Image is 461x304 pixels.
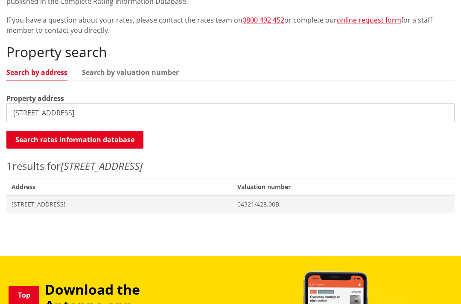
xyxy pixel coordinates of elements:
a: 0800 492 452 [242,15,284,25]
p: If you have a question about your rates, please contact the rates team on or complete our for a s... [6,15,455,35]
span: Valuation number [232,178,455,195]
a: Search by address [6,69,67,76]
label: Property address [6,93,64,103]
a: [STREET_ADDRESS] 04321/428.00B [6,195,455,213]
input: e.g. Duke Street NGARUAWAHIA [6,103,455,122]
span: Address [6,178,232,195]
em: [STREET_ADDRESS] [61,159,143,173]
span: 1 [6,159,12,173]
span: [STREET_ADDRESS] [12,200,227,209]
button: Search rates information database [6,131,143,149]
p: results for [6,158,455,174]
a: Top [9,286,39,304]
a: online request form [337,15,401,25]
h2: Property search [6,44,455,60]
a: Search by valuation number [82,69,179,76]
span: 04321/428.00B [237,200,450,209]
iframe: Messenger Launcher [422,268,452,299]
